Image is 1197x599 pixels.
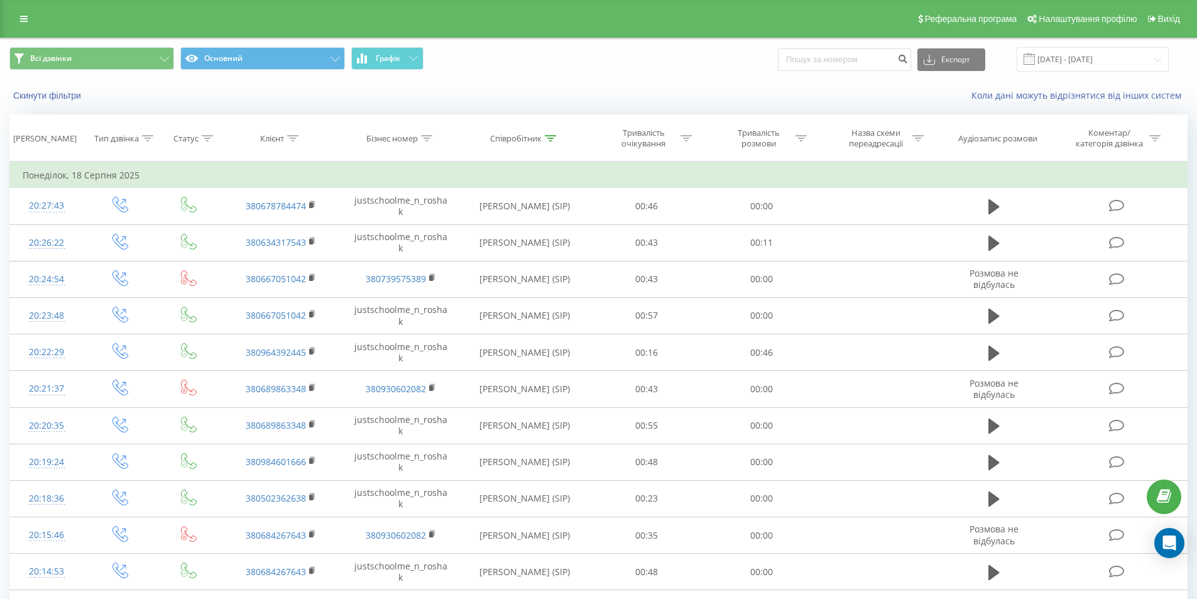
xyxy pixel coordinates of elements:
div: 20:14:53 [23,559,71,584]
div: [PERSON_NAME] [13,133,77,144]
button: Графік [351,47,424,70]
span: Налаштування профілю [1039,14,1137,24]
td: justschoolme_n_roshak [341,224,460,261]
div: Тип дзвінка [94,133,139,144]
td: justschoolme_n_roshak [341,188,460,224]
a: 380984601666 [246,456,306,468]
button: Основний [180,47,345,70]
td: 00:57 [589,297,704,334]
button: Експорт [917,48,985,71]
div: 20:24:54 [23,267,71,292]
td: 00:23 [589,480,704,517]
div: 20:27:43 [23,194,71,218]
div: Тривалість очікування [610,128,677,149]
td: [PERSON_NAME] (SIP) [461,444,589,480]
div: 20:18:36 [23,486,71,511]
div: Співробітник [490,133,542,144]
td: [PERSON_NAME] (SIP) [461,371,589,407]
td: 00:11 [704,224,819,261]
a: 380739575389 [366,273,426,285]
td: justschoolme_n_roshak [341,334,460,371]
td: [PERSON_NAME] (SIP) [461,480,589,517]
td: [PERSON_NAME] (SIP) [461,224,589,261]
div: Аудіозапис розмови [958,133,1037,144]
td: 00:46 [589,188,704,224]
a: 380689863348 [246,419,306,431]
td: 00:00 [704,261,819,297]
td: 00:43 [589,371,704,407]
td: 00:55 [589,407,704,444]
a: 380684267643 [246,529,306,541]
td: 00:00 [704,554,819,590]
div: Open Intercom Messenger [1154,528,1184,558]
div: Бізнес номер [366,133,418,144]
td: 00:48 [589,444,704,480]
td: 00:00 [704,517,819,554]
div: 20:19:24 [23,450,71,475]
div: Клієнт [260,133,284,144]
a: 380689863348 [246,383,306,395]
td: justschoolme_n_roshak [341,554,460,590]
td: justschoolme_n_roshak [341,480,460,517]
td: [PERSON_NAME] (SIP) [461,297,589,334]
td: Понеділок, 18 Серпня 2025 [10,163,1188,188]
a: 380964392445 [246,346,306,358]
div: 20:21:37 [23,376,71,401]
span: Розмова не відбулась [970,267,1019,290]
div: Коментар/категорія дзвінка [1073,128,1146,149]
td: 00:43 [589,261,704,297]
td: [PERSON_NAME] (SIP) [461,517,589,554]
a: Коли дані можуть відрізнятися вiд інших систем [971,89,1188,101]
span: Вихід [1158,14,1180,24]
div: 20:15:46 [23,523,71,547]
td: 00:46 [704,334,819,371]
td: 00:16 [589,334,704,371]
div: 20:23:48 [23,304,71,328]
a: 380684267643 [246,566,306,578]
td: justschoolme_n_roshak [341,297,460,334]
td: [PERSON_NAME] (SIP) [461,407,589,444]
td: 00:00 [704,444,819,480]
a: 380930602082 [366,529,426,541]
div: Статус [173,133,199,144]
td: justschoolme_n_roshak [341,407,460,444]
input: Пошук за номером [778,48,911,71]
td: [PERSON_NAME] (SIP) [461,188,589,224]
span: Графік [376,54,400,63]
td: 00:48 [589,554,704,590]
span: Розмова не відбулась [970,377,1019,400]
a: 380634317543 [246,236,306,248]
a: 380930602082 [366,383,426,395]
td: 00:43 [589,224,704,261]
td: 00:00 [704,297,819,334]
td: 00:00 [704,188,819,224]
div: 20:22:29 [23,340,71,365]
td: 00:35 [589,517,704,554]
a: 380678784474 [246,200,306,212]
a: 380667051042 [246,309,306,321]
a: 380667051042 [246,273,306,285]
div: Назва схеми переадресації [842,128,909,149]
td: 00:00 [704,371,819,407]
div: 20:20:35 [23,414,71,438]
span: Всі дзвінки [30,53,72,63]
a: 380502362638 [246,492,306,504]
div: 20:26:22 [23,231,71,255]
td: justschoolme_n_roshak [341,444,460,480]
td: [PERSON_NAME] (SIP) [461,334,589,371]
span: Реферальна програма [925,14,1017,24]
td: 00:00 [704,480,819,517]
td: [PERSON_NAME] (SIP) [461,554,589,590]
button: Скинути фільтри [9,90,87,101]
button: Всі дзвінки [9,47,174,70]
span: Розмова не відбулась [970,523,1019,546]
div: Тривалість розмови [725,128,792,149]
td: 00:00 [704,407,819,444]
td: [PERSON_NAME] (SIP) [461,261,589,297]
